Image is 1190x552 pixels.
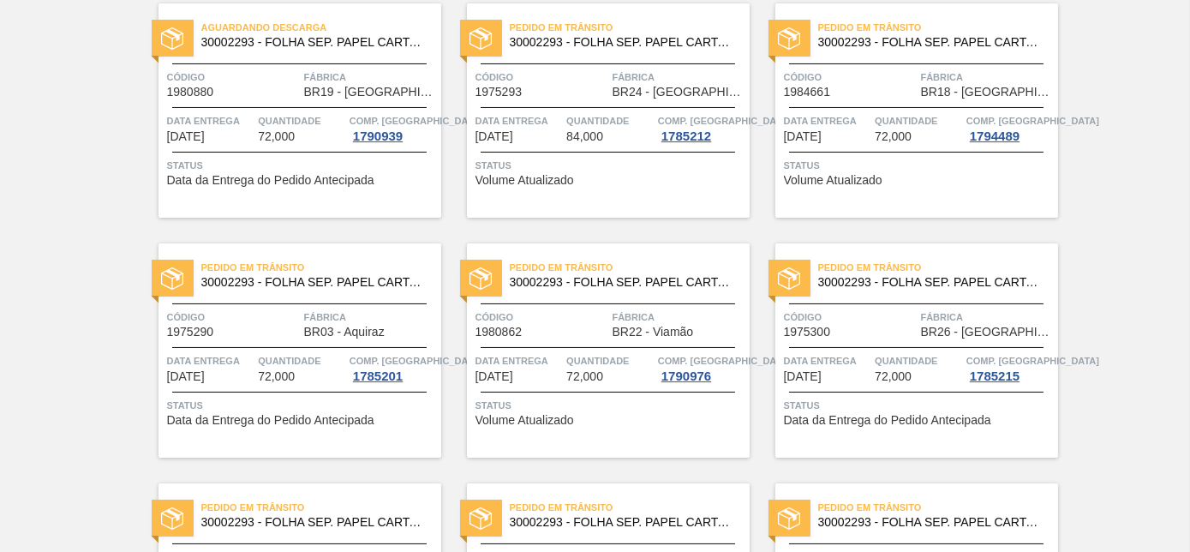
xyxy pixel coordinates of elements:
span: Código [784,309,917,326]
a: Comp. [GEOGRAPHIC_DATA]1785215 [966,352,1054,383]
span: Comp. Carga [966,112,1099,129]
span: Volume Atualizado [475,174,574,187]
span: Comp. Carga [966,352,1099,369]
span: BR24 - Ponta Grossa [613,86,745,99]
span: Comp. Carga [658,352,791,369]
img: status [778,267,800,290]
span: Data entrega [475,112,563,129]
a: statusPedido em Trânsito30002293 - FOLHA SEP. PAPEL CARTAO 1200x1000M 350gCódigo1984661FábricaBR1... [750,3,1058,218]
span: Status [784,157,1054,174]
span: Fábrica [613,309,745,326]
a: Comp. [GEOGRAPHIC_DATA]1790976 [658,352,745,383]
span: 72,000 [875,130,912,143]
span: Volume Atualizado [784,174,882,187]
span: BR22 - Viamão [613,326,694,339]
span: 01/08/2025 [475,130,513,143]
span: Código [475,69,608,86]
span: 30002293 - FOLHA SEP. PAPEL CARTAO 1200x1000M 350g [818,276,1044,289]
a: Comp. [GEOGRAPHIC_DATA]1794489 [966,112,1054,143]
span: 30002293 - FOLHA SEP. PAPEL CARTAO 1200x1000M 350g [510,36,736,49]
div: 1790939 [350,129,406,143]
span: Data entrega [167,352,254,369]
span: Pedido em Trânsito [510,499,750,516]
a: statusPedido em Trânsito30002293 - FOLHA SEP. PAPEL CARTAO 1200x1000M 350gCódigo1980862FábricaBR2... [441,243,750,458]
img: status [469,507,492,530]
span: Status [784,397,1054,414]
span: 72,000 [566,370,603,383]
span: 1980862 [475,326,523,339]
span: Volume Atualizado [475,414,574,427]
span: 05/08/2025 [167,370,205,383]
span: Comp. Carga [350,112,482,129]
span: BR19 - Nova Rio [304,86,437,99]
span: Fábrica [613,69,745,86]
a: Comp. [GEOGRAPHIC_DATA]1790939 [350,112,437,143]
div: 1790976 [658,369,715,383]
a: statusPedido em Trânsito30002293 - FOLHA SEP. PAPEL CARTAO 1200x1000M 350gCódigo1975293FábricaBR2... [441,3,750,218]
span: Data entrega [167,112,254,129]
span: Pedido em Trânsito [818,499,1058,516]
span: Código [167,69,300,86]
img: status [469,267,492,290]
span: Fábrica [921,69,1054,86]
span: 30002293 - FOLHA SEP. PAPEL CARTAO 1200x1000M 350g [201,276,428,289]
span: Quantidade [875,112,962,129]
span: Data entrega [784,352,871,369]
span: Quantidade [566,112,654,129]
span: BR26 - Uberlândia [921,326,1054,339]
div: 1794489 [966,129,1023,143]
a: Comp. [GEOGRAPHIC_DATA]1785212 [658,112,745,143]
span: Código [167,309,300,326]
span: Pedido em Trânsito [818,19,1058,36]
span: 1975300 [784,326,831,339]
span: 10/08/2025 [784,370,822,383]
img: status [469,27,492,50]
span: Status [167,397,437,414]
span: Quantidade [566,352,654,369]
span: Comp. Carga [350,352,482,369]
span: 30002293 - FOLHA SEP. PAPEL CARTAO 1200x1000M 350g [201,516,428,529]
span: Pedido em Trânsito [201,259,441,276]
a: statusPedido em Trânsito30002293 - FOLHA SEP. PAPEL CARTAO 1200x1000M 350gCódigo1975290FábricaBR0... [133,243,441,458]
span: Data da Entrega do Pedido Antecipada [167,414,374,427]
div: 1785201 [350,369,406,383]
span: Fábrica [921,309,1054,326]
span: Quantidade [258,112,345,129]
img: status [778,27,800,50]
span: 05/08/2025 [784,130,822,143]
span: Data entrega [475,352,563,369]
img: status [778,507,800,530]
span: Aguardando Descarga [201,19,441,36]
span: 30002293 - FOLHA SEP. PAPEL CARTAO 1200x1000M 350g [818,36,1044,49]
span: Pedido em Trânsito [818,259,1058,276]
span: 30002293 - FOLHA SEP. PAPEL CARTAO 1200x1000M 350g [201,36,428,49]
span: Pedido em Trânsito [510,259,750,276]
span: Código [475,309,608,326]
span: 30002293 - FOLHA SEP. PAPEL CARTAO 1200x1000M 350g [818,516,1044,529]
span: 72,000 [258,130,295,143]
span: 84,000 [566,130,603,143]
span: 1975290 [167,326,214,339]
img: status [161,267,183,290]
img: status [161,27,183,50]
span: 30002293 - FOLHA SEP. PAPEL CARTAO 1200x1000M 350g [510,276,736,289]
span: 1980880 [167,86,214,99]
span: 10/08/2025 [475,370,513,383]
span: Comp. Carga [658,112,791,129]
div: 1785215 [966,369,1023,383]
span: Quantidade [258,352,345,369]
span: BR03 - Aquiraz [304,326,385,339]
span: Data da Entrega do Pedido Antecipada [167,174,374,187]
span: Data da Entrega do Pedido Antecipada [784,414,991,427]
a: statusAguardando Descarga30002293 - FOLHA SEP. PAPEL CARTAO 1200x1000M 350gCódigo1980880FábricaBR... [133,3,441,218]
div: 1785212 [658,129,715,143]
a: Comp. [GEOGRAPHIC_DATA]1785201 [350,352,437,383]
span: Status [167,157,437,174]
span: 31/07/2025 [167,130,205,143]
span: 1984661 [784,86,831,99]
span: Quantidade [875,352,962,369]
span: Data entrega [784,112,871,129]
span: BR18 - Pernambuco [921,86,1054,99]
span: Pedido em Trânsito [201,499,441,516]
span: 72,000 [875,370,912,383]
